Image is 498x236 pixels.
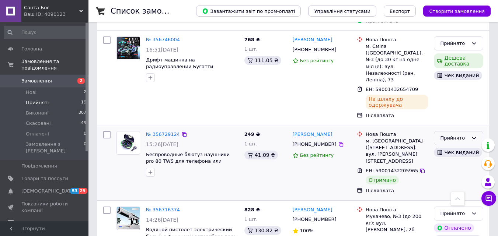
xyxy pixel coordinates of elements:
[84,141,86,154] span: 0
[77,78,85,84] span: 2
[146,131,180,137] a: № 356729124
[26,120,51,127] span: Скасовані
[291,215,338,224] div: [PHONE_NUMBER]
[244,131,260,137] span: 249 ₴
[244,37,260,42] span: 768 ₴
[146,57,237,83] a: Дрифт машинка на радиоуправлении Бугатти фиолетовая машина для дрифта на пульте управления
[81,120,86,127] span: 49
[366,168,418,173] span: ЕН: 59001432205965
[4,26,87,39] input: Пошук
[24,11,88,18] div: Ваш ID: 4090123
[79,188,87,194] span: 29
[366,176,399,184] div: Отримано
[146,37,180,42] a: № 356746004
[366,213,428,233] div: Мукачево, №3 (до 200 кг): вул. [PERSON_NAME], 2б
[81,99,86,106] span: 19
[21,175,68,182] span: Товари та послуги
[366,95,428,109] div: На шляху до одержувача
[416,8,491,14] a: Створити замовлення
[146,217,178,223] span: 14:26[DATE]
[244,226,281,235] div: 130.82 ₴
[440,40,468,47] div: Прийнято
[291,45,338,54] div: [PHONE_NUMBER]
[293,207,332,214] a: [PERSON_NAME]
[366,87,418,92] span: ЕН: 59001432654709
[24,4,79,11] span: Санта Бос
[196,6,301,17] button: Завантажити звіт по пром-оплаті
[244,151,278,159] div: 41.09 ₴
[300,58,334,63] span: Без рейтингу
[21,220,41,226] span: Відгуки
[244,46,258,52] span: 1 шт.
[117,131,140,154] img: Фото товару
[111,7,185,15] h1: Список замовлень
[244,56,281,65] div: 111.05 ₴
[21,46,42,52] span: Головна
[116,131,140,155] a: Фото товару
[390,8,410,14] span: Експорт
[79,110,86,116] span: 307
[366,207,428,213] div: Нова Пошта
[440,210,468,218] div: Прийнято
[21,201,68,214] span: Показники роботи компанії
[440,134,468,142] div: Прийнято
[202,8,295,14] span: Завантажити звіт по пром-оплаті
[366,36,428,43] div: Нова Пошта
[291,140,338,149] div: [PHONE_NUMBER]
[434,223,474,232] div: Оплачено
[146,207,180,212] a: № 356716374
[84,89,86,96] span: 2
[314,8,370,14] span: Управління статусами
[308,6,376,17] button: Управління статусами
[26,99,49,106] span: Прийняті
[244,207,260,212] span: 828 ₴
[293,36,332,43] a: [PERSON_NAME]
[434,148,482,157] div: Чек виданий
[26,110,49,116] span: Виконані
[116,207,140,230] a: Фото товару
[26,141,84,154] span: Замовлення з [PERSON_NAME]
[146,152,236,184] a: Беспроводные блютуз наушники pro 80 TWS для телефона или ноутбука с микрофоном и сенсорным управл...
[293,131,332,138] a: [PERSON_NAME]
[70,188,79,194] span: 53
[434,53,483,68] div: Дешева доставка
[26,131,49,137] span: Оплачені
[117,207,140,229] img: Фото товару
[21,78,52,84] span: Замовлення
[366,138,428,165] div: м. [GEOGRAPHIC_DATA] ([STREET_ADDRESS]: вул. [PERSON_NAME][STREET_ADDRESS]
[300,228,314,233] span: 100%
[366,187,428,194] div: Післяплата
[300,152,334,158] span: Без рейтингу
[429,8,485,14] span: Створити замовлення
[117,37,140,59] img: Фото товару
[146,141,178,147] span: 15:26[DATE]
[423,6,491,17] button: Створити замовлення
[21,58,88,71] span: Замовлення та повідомлення
[366,131,428,138] div: Нова Пошта
[434,71,482,80] div: Чек виданий
[26,89,36,96] span: Нові
[21,188,76,194] span: [DEMOGRAPHIC_DATA]
[384,6,416,17] button: Експорт
[244,216,258,222] span: 1 шт.
[366,112,428,119] div: Післяплата
[21,163,57,169] span: Повідомлення
[481,191,496,206] button: Чат з покупцем
[244,141,258,147] span: 1 шт.
[84,131,86,137] span: 0
[146,47,178,53] span: 16:51[DATE]
[116,36,140,60] a: Фото товару
[366,43,428,83] div: м. Сміла ([GEOGRAPHIC_DATA].), №3 (до 30 кг на одне місце): вул. Незалежності (ран. Леніна), 73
